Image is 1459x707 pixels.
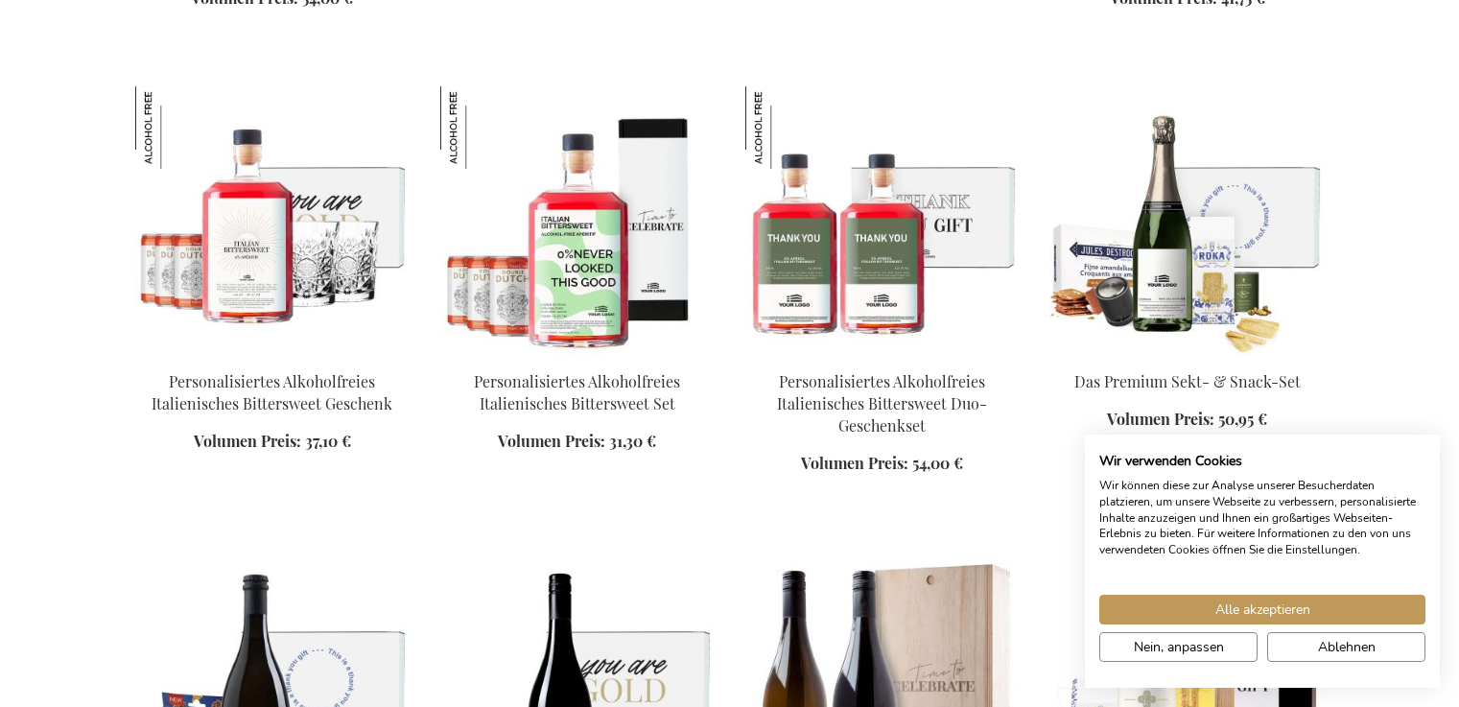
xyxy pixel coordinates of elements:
[305,431,351,451] span: 37,10 €
[1099,453,1425,470] h2: Wir verwenden Cookies
[1099,632,1258,662] button: cookie Einstellungen anpassen
[801,453,908,473] span: Volumen Preis:
[609,431,656,451] span: 31,30 €
[474,371,680,413] a: Personalisiertes Alkoholfreies Italienisches Bittersweet Set
[1107,409,1214,429] span: Volumen Preis:
[440,86,523,169] img: Personalisiertes Alkoholfreies Italienisches Bittersweet Set
[1099,478,1425,558] p: Wir können diese zur Analyse unserer Besucherdaten platzieren, um unsere Webseite zu verbessern, ...
[745,86,1020,355] img: Personalised Non-Alcoholic Italian Bittersweet Duo Gift Set
[1107,409,1267,431] a: Volumen Preis: 50,95 €
[152,371,392,413] a: Personalisiertes Alkoholfreies Italienisches Bittersweet Geschenk
[135,347,410,365] a: Personalised Non-Alcoholic Italian Bittersweet Gift Personalisiertes Alkoholfreies Italienisches ...
[1134,637,1224,657] span: Nein, anpassen
[1074,371,1301,391] a: Das Premium Sekt- & Snack-Set
[1099,595,1425,625] button: Akzeptieren Sie alle cookies
[194,431,301,451] span: Volumen Preis:
[1318,637,1376,657] span: Ablehnen
[1267,632,1425,662] button: Alle verweigern cookies
[135,86,218,169] img: Personalisiertes Alkoholfreies Italienisches Bittersweet Geschenk
[194,431,351,453] a: Volumen Preis: 37,10 €
[135,86,410,355] img: Personalised Non-Alcoholic Italian Bittersweet Gift
[1215,600,1310,620] span: Alle akzeptieren
[777,371,987,436] a: Personalisiertes Alkoholfreies Italienisches Bittersweet Duo-Geschenkset
[1050,347,1325,365] a: The Premium Bubbles & Bites Set
[440,347,715,365] a: Personalised Non-Alcoholic Italian Bittersweet Set Personalisiertes Alkoholfreies Italienisches B...
[1050,86,1325,355] img: The Premium Bubbles & Bites Set
[912,453,963,473] span: 54,00 €
[1218,409,1267,429] span: 50,95 €
[440,86,715,355] img: Personalised Non-Alcoholic Italian Bittersweet Set
[498,431,605,451] span: Volumen Preis:
[498,431,656,453] a: Volumen Preis: 31,30 €
[801,453,963,475] a: Volumen Preis: 54,00 €
[745,86,828,169] img: Personalisiertes Alkoholfreies Italienisches Bittersweet Duo-Geschenkset
[745,347,1020,365] a: Personalised Non-Alcoholic Italian Bittersweet Duo Gift Set Personalisiertes Alkoholfreies Italie...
